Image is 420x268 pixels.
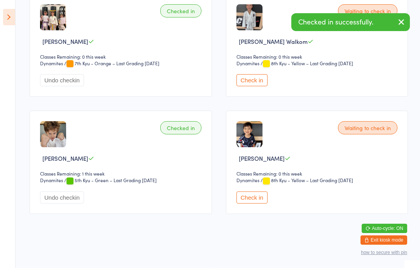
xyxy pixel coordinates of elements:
[236,74,268,86] button: Check in
[40,177,63,183] div: Dynamites
[236,4,262,30] img: image1741929855.png
[261,177,353,183] span: / 8th Kyu - Yellow – Last Grading [DATE]
[236,53,400,60] div: Classes Remaining: 0 this week
[360,235,407,245] button: Exit kiosk mode
[338,4,397,17] div: Waiting to check in
[40,53,204,60] div: Classes Remaining: 0 this week
[42,37,88,45] span: [PERSON_NAME]
[361,250,407,255] button: how to secure with pin
[291,13,410,31] div: Checked in successfully.
[261,60,353,66] span: / 8th Kyu - Yellow – Last Grading [DATE]
[236,60,259,66] div: Dynamites
[362,224,407,233] button: Auto-cycle: ON
[40,74,84,86] button: Undo checkin
[236,177,259,183] div: Dynamites
[64,60,159,66] span: / 7th Kyu - Orange – Last Grading [DATE]
[40,121,66,147] img: image1683325770.png
[64,177,157,183] span: / 5th Kyu - Green – Last Grading [DATE]
[40,4,66,30] img: image1751063441.png
[239,37,308,45] span: [PERSON_NAME] Walkom
[236,170,400,177] div: Classes Remaining: 0 this week
[40,60,63,66] div: Dynamites
[338,121,397,134] div: Waiting to check in
[239,154,285,162] span: [PERSON_NAME]
[40,191,84,204] button: Undo checkin
[236,121,262,147] img: image1707718132.png
[160,4,201,17] div: Checked in
[42,154,88,162] span: [PERSON_NAME]
[160,121,201,134] div: Checked in
[40,170,204,177] div: Classes Remaining: 1 this week
[236,191,268,204] button: Check in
